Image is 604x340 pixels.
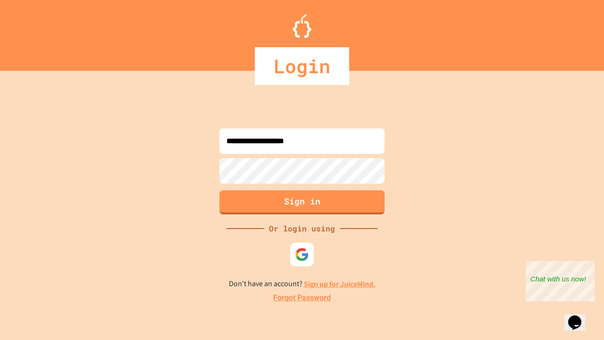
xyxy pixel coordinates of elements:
img: Logo.svg [293,14,311,38]
iframe: chat widget [564,302,595,331]
a: Sign up for JuiceMind. [304,279,376,289]
iframe: chat widget [526,261,595,301]
div: Or login using [264,223,340,234]
div: Login [255,47,349,85]
a: Forgot Password [273,292,331,304]
button: Sign in [219,190,385,214]
p: Don't have an account? [229,278,376,290]
img: google-icon.svg [295,247,309,262]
